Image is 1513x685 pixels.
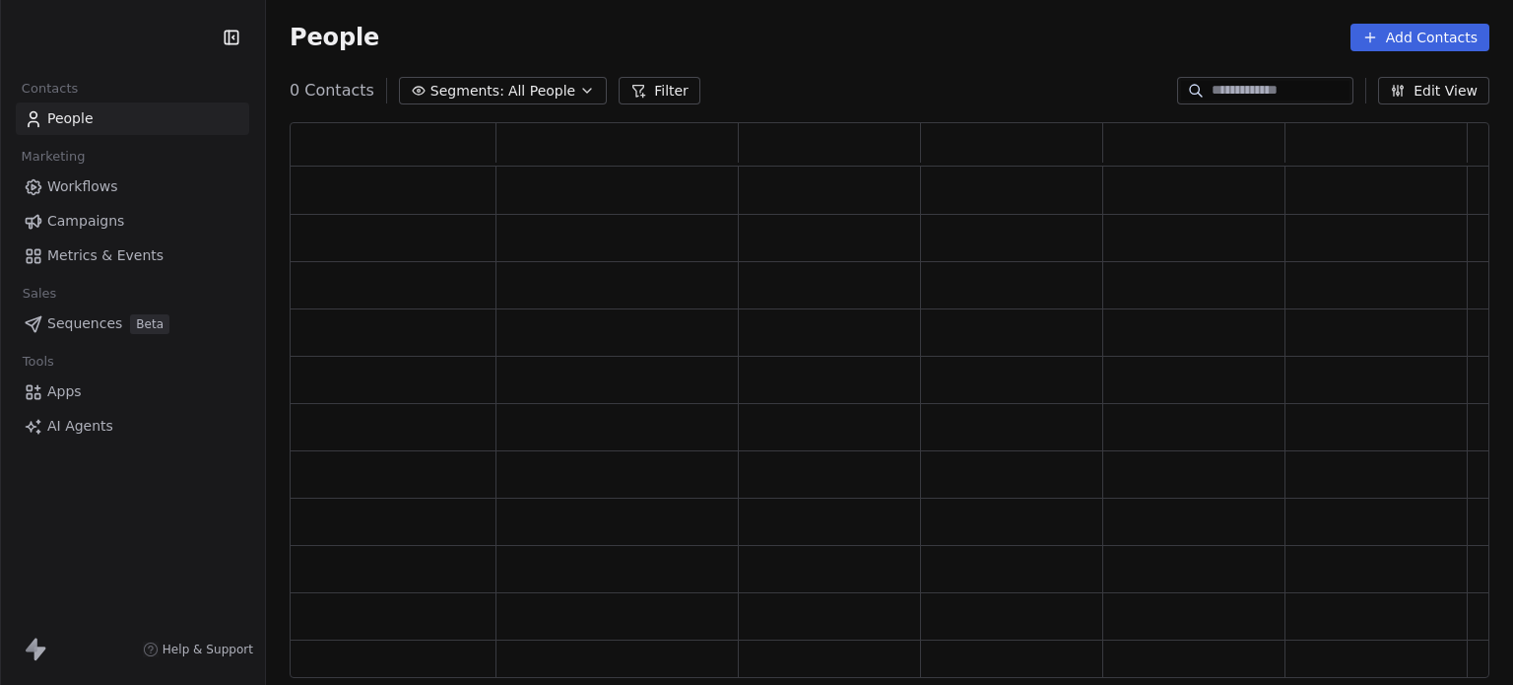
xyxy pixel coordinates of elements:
[47,381,82,402] span: Apps
[13,74,87,103] span: Contacts
[619,77,700,104] button: Filter
[16,410,249,443] a: AI Agents
[130,314,169,334] span: Beta
[13,142,94,171] span: Marketing
[290,79,374,103] span: 0 Contacts
[47,176,118,197] span: Workflows
[1350,24,1489,51] button: Add Contacts
[14,279,65,308] span: Sales
[47,245,164,266] span: Metrics & Events
[508,81,575,102] span: All People
[290,23,379,52] span: People
[430,81,504,102] span: Segments:
[143,642,253,657] a: Help & Support
[16,171,249,203] a: Workflows
[47,313,122,334] span: Sequences
[1378,77,1489,104] button: Edit View
[47,211,124,232] span: Campaigns
[14,347,62,377] span: Tools
[16,103,249,135] a: People
[16,308,249,340] a: SequencesBeta
[47,108,94,129] span: People
[16,376,249,408] a: Apps
[16,205,249,238] a: Campaigns
[16,240,249,272] a: Metrics & Events
[163,642,253,657] span: Help & Support
[47,416,113,437] span: AI Agents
